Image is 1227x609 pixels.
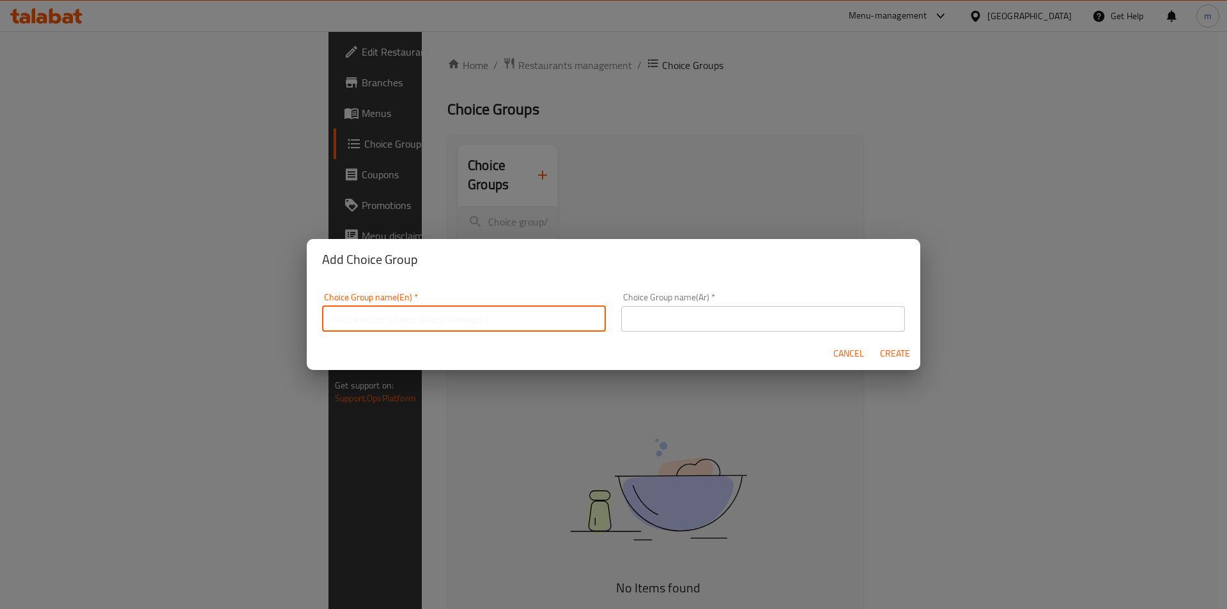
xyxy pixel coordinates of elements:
span: Create [879,346,910,362]
span: Cancel [833,346,864,362]
button: Cancel [828,342,869,366]
h2: Add Choice Group [322,249,905,270]
input: Please enter Choice Group name(en) [322,306,606,332]
button: Create [874,342,915,366]
input: Please enter Choice Group name(ar) [621,306,905,332]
